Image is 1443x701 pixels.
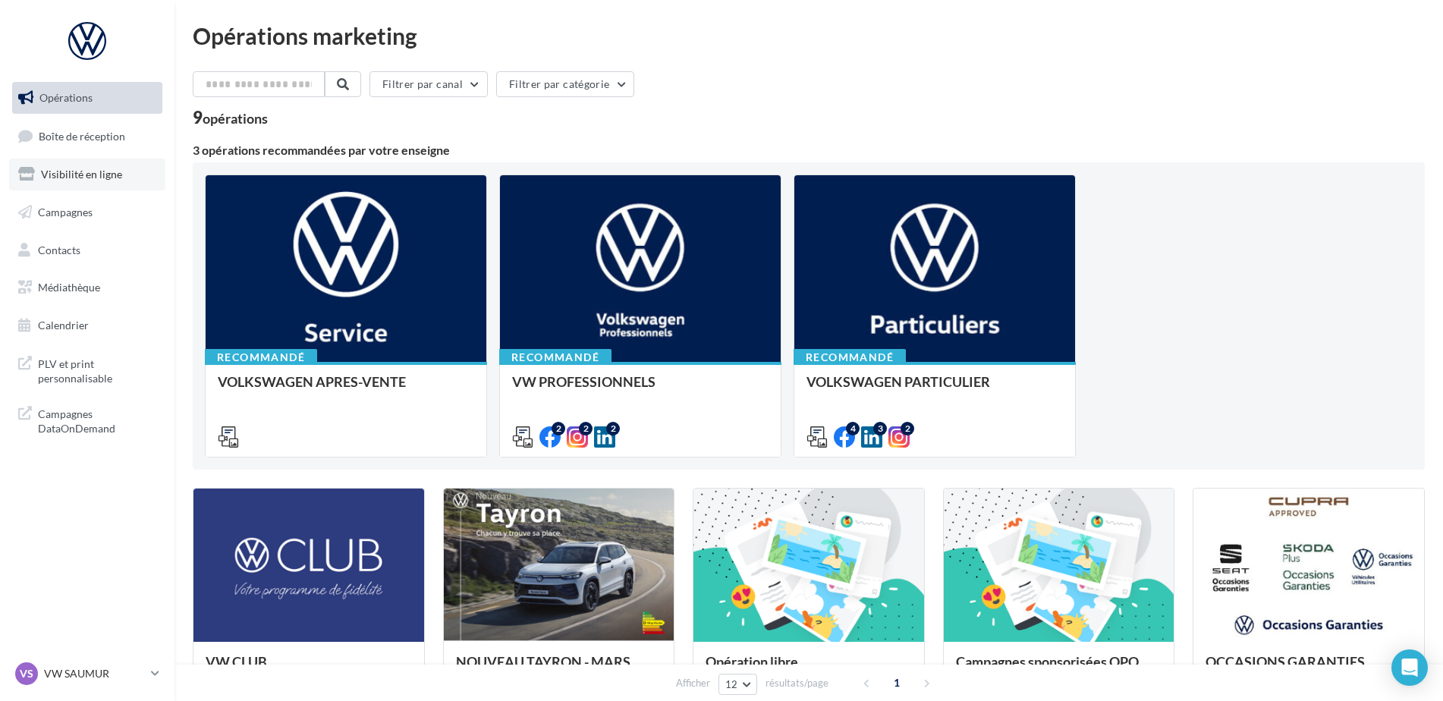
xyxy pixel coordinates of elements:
a: Campagnes [9,196,165,228]
div: 2 [606,422,620,435]
span: Campagnes DataOnDemand [38,404,156,436]
a: Opérations [9,82,165,114]
span: Calendrier [38,319,89,332]
span: Campagnes sponsorisées OPO [956,653,1139,670]
div: 2 [552,422,565,435]
div: Recommandé [794,349,906,366]
span: VOLKSWAGEN PARTICULIER [806,373,990,390]
span: 1 [885,671,909,695]
a: Médiathèque [9,272,165,303]
a: PLV et print personnalisable [9,347,165,392]
div: opérations [203,112,268,125]
div: 2 [579,422,593,435]
span: PLV et print personnalisable [38,354,156,386]
div: Recommandé [499,349,611,366]
span: 12 [725,678,738,690]
span: Médiathèque [38,281,100,294]
div: 4 [846,422,860,435]
span: résultats/page [766,676,828,690]
a: Contacts [9,234,165,266]
button: Filtrer par canal [369,71,488,97]
span: Campagnes [38,206,93,218]
div: 2 [901,422,914,435]
span: VOLKSWAGEN APRES-VENTE [218,373,406,390]
span: Boîte de réception [39,129,125,142]
span: VW CLUB [206,653,267,670]
a: Campagnes DataOnDemand [9,398,165,442]
span: Afficher [676,676,710,690]
a: Calendrier [9,310,165,341]
span: Opération libre [706,653,798,670]
div: Open Intercom Messenger [1391,649,1428,686]
a: VS VW SAUMUR [12,659,162,688]
div: 9 [193,109,268,126]
p: VW SAUMUR [44,666,145,681]
a: Visibilité en ligne [9,159,165,190]
div: Opérations marketing [193,24,1425,47]
div: 3 [873,422,887,435]
span: Visibilité en ligne [41,168,122,181]
span: OCCASIONS GARANTIES [1206,653,1365,670]
div: Recommandé [205,349,317,366]
a: Boîte de réception [9,120,165,152]
span: VW PROFESSIONNELS [512,373,655,390]
button: 12 [718,674,757,695]
span: Opérations [39,91,93,104]
span: VS [20,666,33,681]
div: 3 opérations recommandées par votre enseigne [193,144,1425,156]
span: Contacts [38,243,80,256]
button: Filtrer par catégorie [496,71,634,97]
